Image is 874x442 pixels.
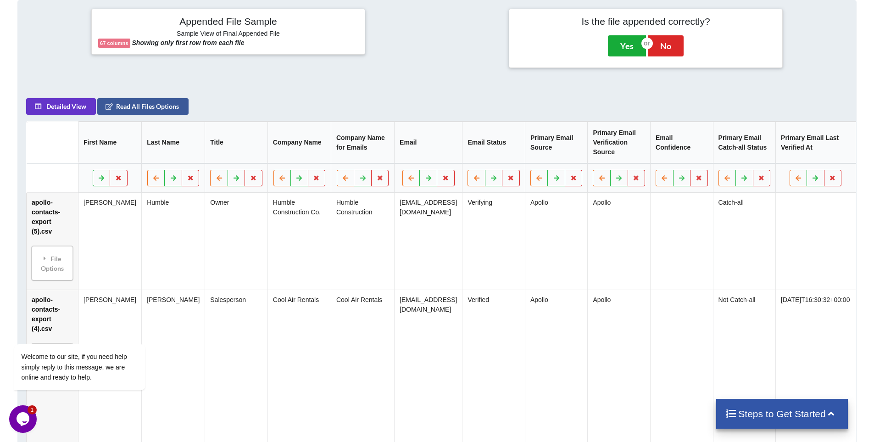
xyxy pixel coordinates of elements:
[205,193,268,290] td: Owner
[462,122,525,163] th: Email Status
[27,193,78,290] td: apollo-contacts-export (5).csv
[462,193,525,290] td: Verifying
[98,16,358,28] h4: Appended File Sample
[205,122,268,163] th: Title
[9,405,39,433] iframe: chat widget
[516,16,776,27] h4: Is the file appended correctly?
[100,40,128,46] b: 67 columns
[648,35,684,56] button: No
[78,122,141,163] th: First Name
[267,193,331,290] td: Humble Construction Co.
[394,193,462,290] td: [EMAIL_ADDRESS][DOMAIN_NAME]
[713,193,776,290] td: Catch-all
[132,39,245,46] b: Showing only first row from each file
[267,122,331,163] th: Company Name
[34,249,70,278] div: File Options
[78,193,141,290] td: [PERSON_NAME]
[525,193,588,290] td: Apollo
[97,98,189,115] button: Read All Files Options
[588,193,651,290] td: Apollo
[713,122,776,163] th: Primary Email Catch-all Status
[725,408,839,420] h4: Steps to Get Started
[142,193,205,290] td: Humble
[26,98,96,115] button: Detailed View
[650,122,713,163] th: Email Confidence
[331,193,394,290] td: Humble Construction
[331,122,394,163] th: Company Name for Emails
[9,261,174,401] iframe: chat widget
[525,122,588,163] th: Primary Email Source
[588,122,651,163] th: Primary Email Verification Source
[142,122,205,163] th: Last Name
[98,30,358,39] h6: Sample View of Final Appended File
[775,122,855,163] th: Primary Email Last Verified At
[394,122,462,163] th: Email
[608,35,646,56] button: Yes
